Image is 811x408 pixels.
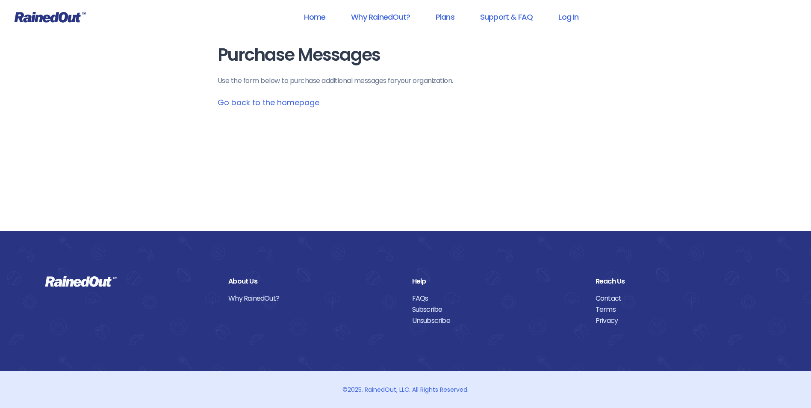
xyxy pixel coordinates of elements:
[340,7,421,27] a: Why RainedOut?
[425,7,466,27] a: Plans
[547,7,590,27] a: Log In
[412,304,583,315] a: Subscribe
[218,76,594,86] p: Use the form below to purchase additional messages for your organization .
[596,276,766,287] div: Reach Us
[228,293,399,304] a: Why RainedOut?
[218,97,319,108] a: Go back to the homepage
[412,293,583,304] a: FAQs
[412,276,583,287] div: Help
[218,45,594,65] h1: Purchase Messages
[596,315,766,326] a: Privacy
[596,293,766,304] a: Contact
[469,7,544,27] a: Support & FAQ
[293,7,336,27] a: Home
[228,276,399,287] div: About Us
[412,315,583,326] a: Unsubscribe
[596,304,766,315] a: Terms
